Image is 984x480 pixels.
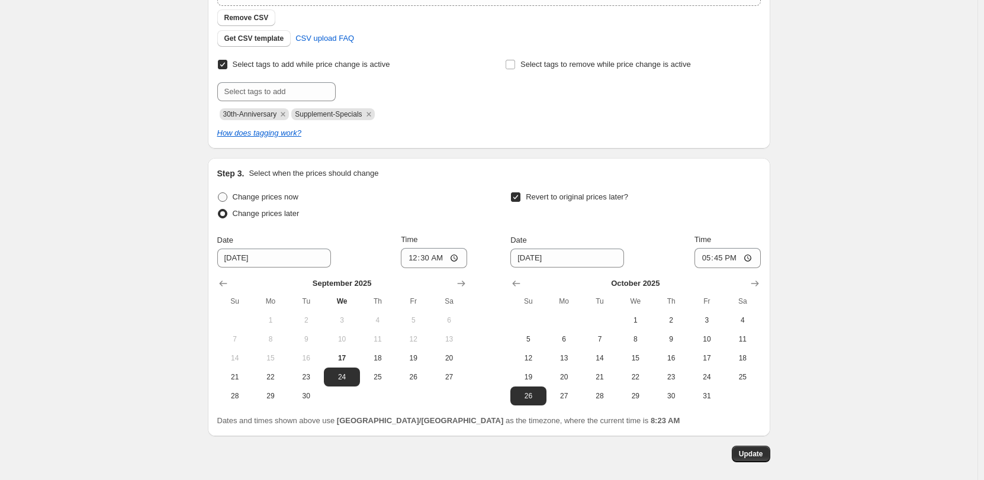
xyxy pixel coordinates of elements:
span: 30 [658,391,684,401]
th: Wednesday [618,292,653,311]
span: 1 [258,315,284,325]
button: Tuesday September 9 2025 [288,330,324,349]
button: Thursday September 25 2025 [360,368,395,386]
button: Monday October 6 2025 [546,330,582,349]
span: 30 [293,391,319,401]
span: 17 [329,353,355,363]
th: Saturday [431,292,467,311]
th: Thursday [360,292,395,311]
span: 20 [551,372,577,382]
button: Show next month, October 2025 [453,275,470,292]
span: Time [694,235,711,244]
span: 21 [587,372,613,382]
th: Sunday [217,292,253,311]
button: Monday September 15 2025 [253,349,288,368]
button: Thursday September 4 2025 [360,311,395,330]
button: Today Wednesday September 17 2025 [324,349,359,368]
button: Friday September 26 2025 [395,368,431,386]
button: Friday October 17 2025 [689,349,725,368]
button: Thursday September 18 2025 [360,349,395,368]
button: Thursday October 9 2025 [653,330,689,349]
button: Sunday October 19 2025 [510,368,546,386]
th: Sunday [510,292,546,311]
span: 25 [365,372,391,382]
span: 30th-Anniversary [223,110,277,118]
input: 9/17/2025 [510,249,624,268]
span: 13 [551,353,577,363]
span: CSV upload FAQ [295,33,354,44]
span: 15 [258,353,284,363]
span: 18 [729,353,755,363]
button: Saturday October 18 2025 [725,349,760,368]
span: 2 [658,315,684,325]
span: 23 [293,372,319,382]
span: 16 [658,353,684,363]
button: Saturday September 20 2025 [431,349,467,368]
button: Show next month, November 2025 [747,275,763,292]
span: Fr [694,297,720,306]
input: 12:00 [401,248,467,268]
input: 12:00 [694,248,761,268]
b: 8:23 AM [651,416,680,425]
span: 6 [551,334,577,344]
button: Tuesday October 14 2025 [582,349,618,368]
span: 7 [587,334,613,344]
button: Show previous month, September 2025 [508,275,525,292]
span: We [622,297,648,306]
span: 14 [587,353,613,363]
input: 9/17/2025 [217,249,331,268]
span: 28 [587,391,613,401]
th: Monday [546,292,582,311]
button: Thursday October 16 2025 [653,349,689,368]
span: Tu [293,297,319,306]
span: 10 [694,334,720,344]
span: Date [510,236,526,244]
span: 28 [222,391,248,401]
span: 27 [551,391,577,401]
button: Friday October 31 2025 [689,386,725,405]
span: 4 [365,315,391,325]
span: 26 [515,391,541,401]
button: Tuesday October 21 2025 [582,368,618,386]
span: 31 [694,391,720,401]
span: Select tags to add while price change is active [233,60,390,69]
span: 16 [293,353,319,363]
span: 1 [622,315,648,325]
span: 13 [436,334,462,344]
span: Supplement-Specials [295,110,362,118]
span: 27 [436,372,462,382]
span: 18 [365,353,391,363]
span: Mo [258,297,284,306]
span: Mo [551,297,577,306]
button: Sunday October 12 2025 [510,349,546,368]
input: Select tags to add [217,82,336,101]
span: 24 [329,372,355,382]
span: Get CSV template [224,34,284,43]
button: Thursday September 11 2025 [360,330,395,349]
button: Saturday September 27 2025 [431,368,467,386]
span: Time [401,235,417,244]
button: Thursday October 2 2025 [653,311,689,330]
button: Monday September 8 2025 [253,330,288,349]
button: Sunday October 26 2025 [510,386,546,405]
button: Wednesday September 3 2025 [324,311,359,330]
span: Remove CSV [224,13,269,22]
button: Monday September 1 2025 [253,311,288,330]
button: Tuesday September 30 2025 [288,386,324,405]
button: Update [732,446,770,462]
span: Fr [400,297,426,306]
button: Wednesday October 29 2025 [618,386,653,405]
span: Revert to original prices later? [526,192,628,201]
span: 17 [694,353,720,363]
button: Saturday October 11 2025 [725,330,760,349]
span: Su [222,297,248,306]
span: 5 [515,334,541,344]
span: 10 [329,334,355,344]
b: [GEOGRAPHIC_DATA]/[GEOGRAPHIC_DATA] [337,416,503,425]
span: 22 [622,372,648,382]
button: Friday September 5 2025 [395,311,431,330]
span: We [329,297,355,306]
i: How does tagging work? [217,128,301,137]
button: Sunday September 7 2025 [217,330,253,349]
button: Friday September 19 2025 [395,349,431,368]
